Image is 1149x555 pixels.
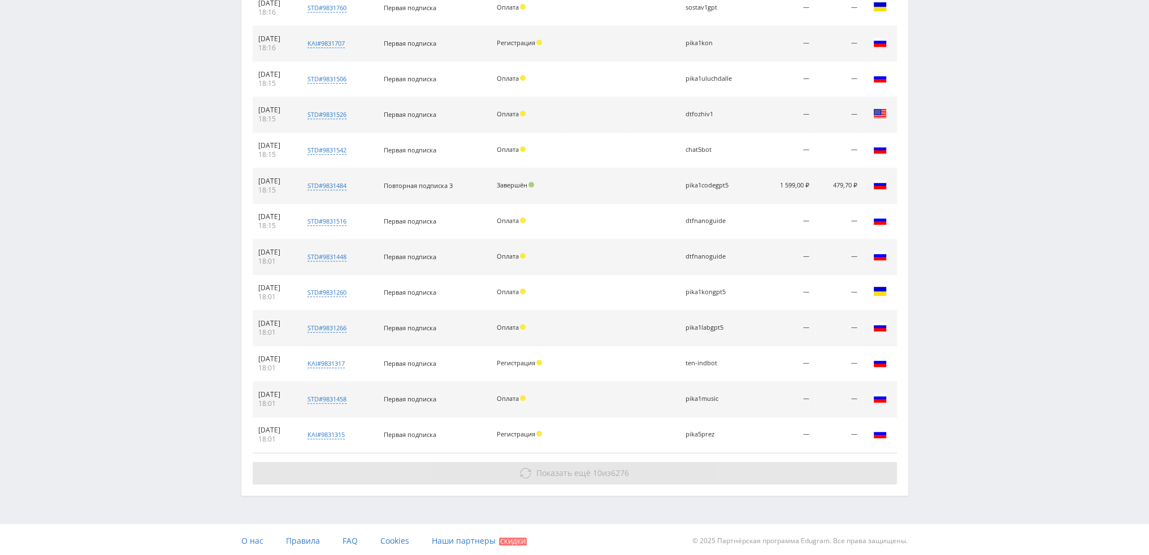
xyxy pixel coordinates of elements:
[307,110,346,119] div: std#9831526
[258,390,292,399] div: [DATE]
[258,292,292,301] div: 18:01
[815,26,862,62] td: —
[307,430,345,439] div: kai#9831315
[383,288,436,296] span: Первая подписка
[815,97,862,133] td: —
[757,133,815,168] td: —
[757,346,815,382] td: —
[496,38,535,47] span: Регистрация
[253,462,897,484] button: Показать ещё 10из6276
[383,217,436,225] span: Первая подписка
[873,178,887,191] img: rus.png
[496,287,518,296] span: Оплата
[873,213,887,227] img: rus.png
[815,382,862,417] td: —
[307,288,346,297] div: std#9831260
[496,216,518,225] span: Оплата
[757,26,815,62] td: —
[496,110,518,118] span: Оплата
[757,311,815,346] td: —
[307,146,346,155] div: std#9831542
[520,395,526,401] span: Холд
[258,79,292,88] div: 18:15
[815,204,862,239] td: —
[520,146,526,152] span: Холд
[307,359,345,368] div: kai#9831317
[258,364,292,373] div: 18:01
[383,181,452,190] span: Повторная подписка 3
[686,431,736,438] div: pika5prez
[757,204,815,239] td: —
[873,107,887,120] img: usa.png
[528,182,534,187] span: Подтвержден
[686,395,736,403] div: pika1music
[496,181,527,189] span: Завершён
[258,106,292,115] div: [DATE]
[258,283,292,292] div: [DATE]
[536,40,542,45] span: Холд
[757,168,815,204] td: 1 599,00 ₽
[258,70,292,79] div: [DATE]
[686,360,736,367] div: ten-indbot
[383,252,436,261] span: Первая подписка
[873,142,887,156] img: rus.png
[815,417,862,453] td: —
[258,115,292,124] div: 18:15
[686,40,736,47] div: pika1kon
[686,75,736,82] div: pika1uluchdalle
[258,221,292,230] div: 18:15
[241,535,263,546] span: О нас
[383,75,436,83] span: Первая подписка
[258,34,292,43] div: [DATE]
[307,324,346,333] div: std#9831266
[815,311,862,346] td: —
[757,275,815,311] td: —
[258,257,292,266] div: 18:01
[307,3,346,12] div: std#9831760
[520,75,526,81] span: Холд
[815,346,862,382] td: —
[496,252,518,260] span: Оплата
[815,62,862,97] td: —
[258,186,292,195] div: 18:15
[686,217,736,225] div: dtfnanoguide
[815,133,862,168] td: —
[686,111,736,118] div: dtfozhiv1
[873,391,887,405] img: rus.png
[873,249,887,263] img: rus.png
[536,360,542,365] span: Холд
[873,356,887,369] img: rus.png
[258,399,292,408] div: 18:01
[258,328,292,337] div: 18:01
[520,4,526,10] span: Холд
[307,39,345,48] div: kai#9831707
[258,141,292,150] div: [DATE]
[496,359,535,367] span: Регистрация
[873,285,887,298] img: ukr.png
[686,182,736,189] div: pika1codegpt5
[307,217,346,226] div: std#9831516
[496,430,535,438] span: Регистрация
[258,177,292,186] div: [DATE]
[520,253,526,259] span: Холд
[258,355,292,364] div: [DATE]
[873,71,887,85] img: rus.png
[307,252,346,261] div: std#9831448
[258,8,292,17] div: 18:16
[520,324,526,330] span: Холд
[873,36,887,49] img: rus.png
[307,395,346,404] div: std#9831458
[496,3,518,11] span: Оплата
[686,146,736,154] div: chat5bot
[686,253,736,260] div: dtfnanoguide
[383,146,436,154] span: Первая подписка
[757,417,815,453] td: —
[757,97,815,133] td: —
[520,217,526,223] span: Холд
[686,324,736,331] div: pika1labgpt5
[873,320,887,334] img: rus.png
[520,289,526,294] span: Холд
[258,150,292,159] div: 18:15
[383,110,436,119] span: Первая подписка
[432,535,496,546] span: Наши партнеры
